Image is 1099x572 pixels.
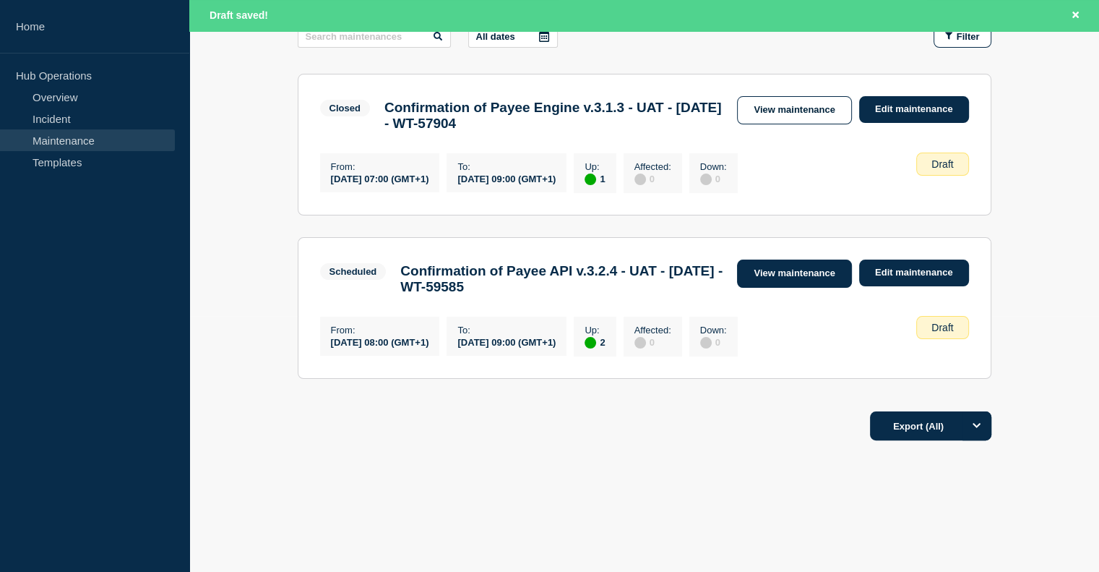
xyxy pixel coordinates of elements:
[916,153,968,176] div: Draft
[916,316,968,339] div: Draft
[331,172,429,184] div: [DATE] 07:00 (GMT+1)
[329,103,361,114] div: Closed
[585,325,605,336] p: Up :
[1066,7,1085,24] button: Close banner
[210,9,268,21] span: Draft saved!
[457,336,556,348] div: [DATE] 09:00 (GMT+1)
[585,174,596,185] div: up
[859,260,969,286] a: Edit maintenance
[457,172,556,184] div: [DATE] 09:00 (GMT+1)
[329,266,377,277] div: Scheduled
[298,25,451,48] input: Search maintenances
[331,336,429,348] div: [DATE] 08:00 (GMT+1)
[634,336,671,349] div: 0
[737,96,851,124] a: View maintenance
[934,25,991,48] button: Filter
[400,263,723,295] h3: Confirmation of Payee API v.3.2.4 - UAT - [DATE] - WT-59585
[585,161,605,172] p: Up :
[476,31,515,42] p: All dates
[457,325,556,336] p: To :
[870,411,991,440] button: Export (All)
[700,336,727,349] div: 0
[634,161,671,172] p: Affected :
[634,174,646,185] div: disabled
[737,260,851,288] a: View maintenance
[962,411,991,440] button: Options
[700,172,727,185] div: 0
[331,325,429,336] p: From :
[585,336,605,349] div: 2
[468,25,558,48] button: All dates
[634,337,646,349] div: disabled
[859,96,969,123] a: Edit maintenance
[700,325,727,336] p: Down :
[700,174,712,185] div: disabled
[957,31,980,42] span: Filter
[634,172,671,185] div: 0
[331,161,429,172] p: From :
[457,161,556,172] p: To :
[700,337,712,349] div: disabled
[384,100,723,132] h3: Confirmation of Payee Engine v.3.1.3 - UAT - [DATE] - WT-57904
[585,172,605,185] div: 1
[634,325,671,336] p: Affected :
[700,161,727,172] p: Down :
[585,337,596,349] div: up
